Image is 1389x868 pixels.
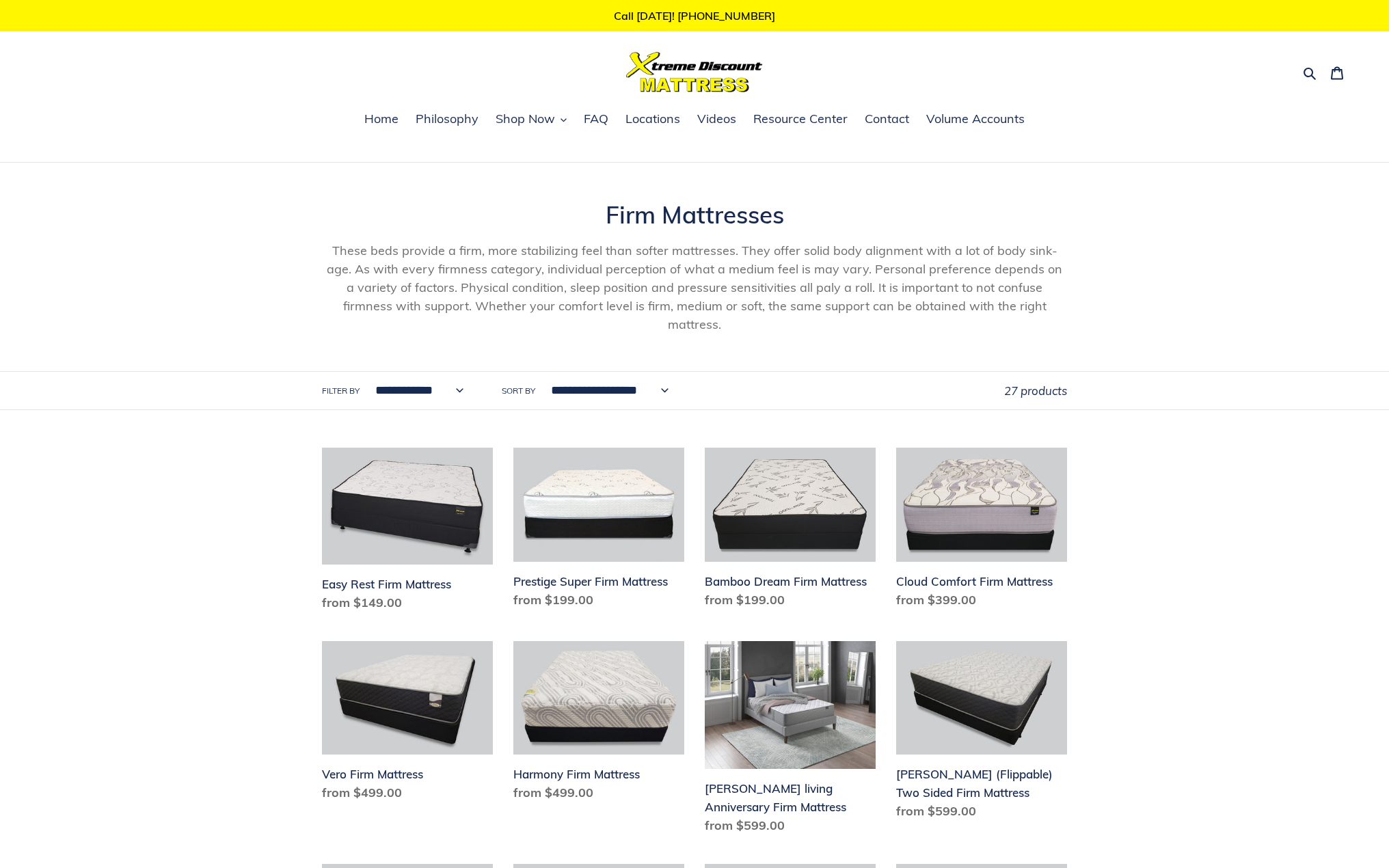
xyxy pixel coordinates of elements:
a: FAQ [577,109,615,130]
a: Cloud Comfort Firm Mattress [896,448,1067,614]
a: Prestige Super Firm Mattress [513,448,684,614]
span: Resource Center [753,111,848,127]
span: Home [364,111,399,127]
a: Resource Center [746,109,854,130]
button: Shop Now [489,109,574,130]
a: Harmony Firm Mattress [513,641,684,808]
span: 27 products [1004,383,1067,398]
span: FAQ [584,111,608,127]
label: Filter by [322,385,360,397]
span: Locations [625,111,680,127]
span: These beds provide a firm, more stabilizing feel than softer mattresses. They offer solid body al... [327,243,1062,332]
a: Volume Accounts [919,109,1031,130]
img: Xtreme Discount Mattress [626,52,763,92]
span: Contact [865,111,909,127]
a: Contact [858,109,916,130]
label: Sort by [502,385,535,397]
a: Vero Firm Mattress [322,641,493,808]
span: Videos [697,111,736,127]
a: Scott living Anniversary Firm Mattress [705,641,876,841]
a: Videos [690,109,743,130]
a: Easy Rest Firm Mattress [322,448,493,617]
a: Locations [619,109,687,130]
span: Firm Mattresses [606,200,784,230]
span: Volume Accounts [926,111,1025,127]
span: Shop Now [496,111,555,127]
a: Bamboo Dream Firm Mattress [705,448,876,614]
a: Philosophy [409,109,485,130]
a: Home [358,109,405,130]
a: Del Ray (Flippable) Two Sided Firm Mattress [896,641,1067,826]
span: Philosophy [416,111,478,127]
